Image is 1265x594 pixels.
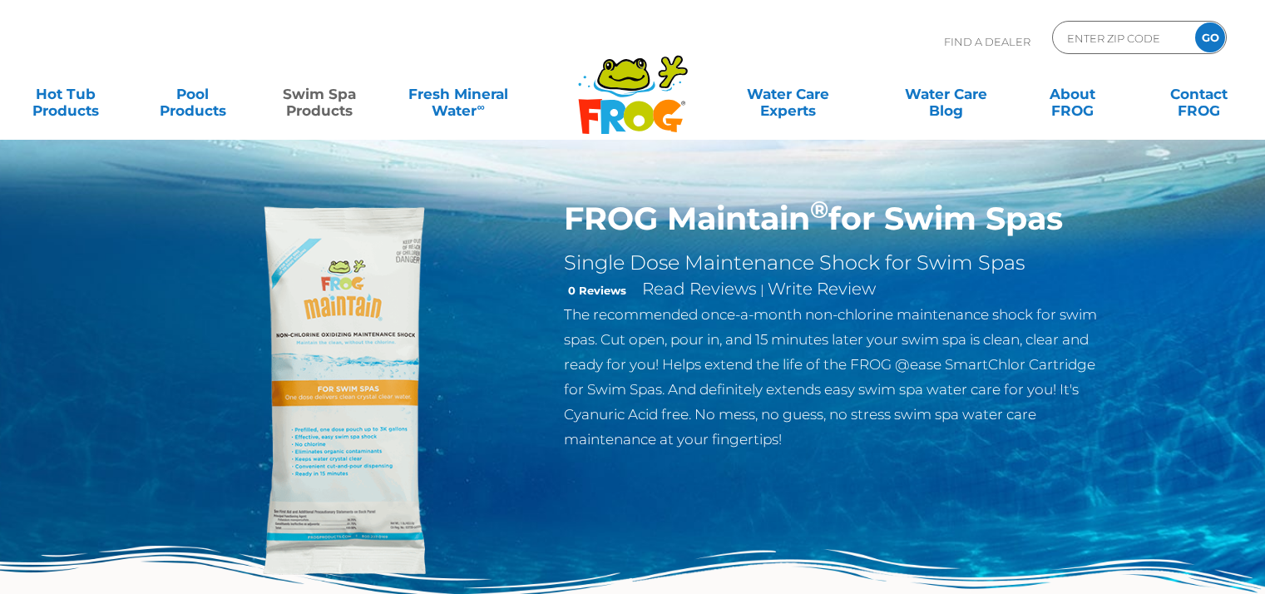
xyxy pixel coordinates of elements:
h1: FROG Maintain for Swim Spas [564,200,1107,238]
a: Swim SpaProducts [270,77,368,111]
a: Read Reviews [642,279,757,299]
sup: ® [810,195,828,224]
a: Hot TubProducts [17,77,115,111]
span: | [760,282,764,298]
strong: 0 Reviews [568,284,626,297]
a: Water CareBlog [897,77,995,111]
input: GO [1195,22,1225,52]
sup: ∞ [477,101,484,113]
a: ContactFROG [1150,77,1248,111]
img: Frog Products Logo [569,33,697,135]
a: AboutFROG [1023,77,1121,111]
img: ss-maintain-hero.png [159,200,540,581]
h2: Single Dose Maintenance Shock for Swim Spas [564,250,1107,275]
a: Water CareExperts [708,77,868,111]
p: The recommended once-a-month non-chlorine maintenance shock for swim spas. Cut open, pour in, and... [564,302,1107,452]
a: Fresh MineralWater∞ [397,77,520,111]
a: PoolProducts [143,77,241,111]
a: Write Review [768,279,876,299]
p: Find A Dealer [944,21,1030,62]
